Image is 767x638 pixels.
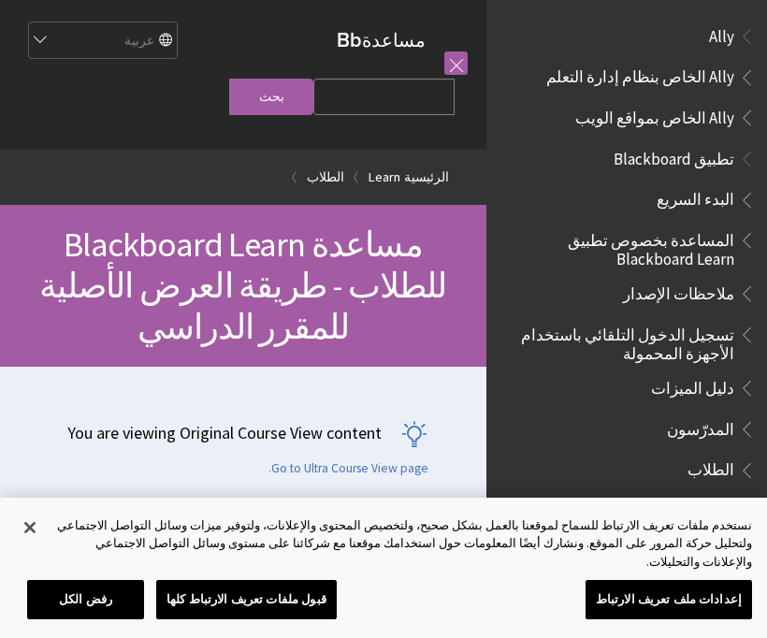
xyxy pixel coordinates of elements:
[667,413,734,439] span: المدرّسون
[586,580,752,619] button: إعدادات ملف تعريف الارتباط
[509,225,734,268] span: المساعدة بخصوص تطبيق Blackboard Learn
[623,278,734,303] span: ملاحظات الإصدار
[498,21,756,134] nav: Book outline for Anthology Ally Help
[39,223,446,348] span: مساعدة Blackboard Learn للطلاب - طريقة العرض الأصلية للمقرر الدراسي
[687,455,734,480] span: الطلاب
[268,460,428,477] a: Go to Ultra Course View page.
[614,143,734,168] span: تطبيق Blackboard
[337,28,426,51] a: مساعدةBb
[657,184,734,210] span: البدء السريع
[19,421,428,444] p: You are viewing Original Course View content
[404,166,449,189] a: الرئيسية
[337,28,362,52] strong: Bb
[575,102,734,127] span: Ally الخاص بمواقع الويب
[9,507,51,548] button: إغلاق
[658,495,734,520] span: بيان النشاط
[369,166,400,189] a: Learn
[156,580,337,619] button: قبول ملفات تعريف الارتباط كلها
[229,79,313,115] input: بحث
[27,580,144,619] button: رفض الكل
[27,22,177,60] select: Site Language Selector
[709,21,734,46] span: Ally
[509,319,734,363] span: تسجيل الدخول التلقائي باستخدام الأجهزة المحمولة
[651,372,734,398] span: دليل الميزات
[307,166,344,189] a: الطلاب
[53,516,752,572] div: نستخدم ملفات تعريف الارتباط للسماح لموقعنا بالعمل بشكل صحيح، ولتخصيص المحتوى والإعلانات، ولتوفير ...
[546,62,734,87] span: Ally الخاص بنظام إدارة التعلم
